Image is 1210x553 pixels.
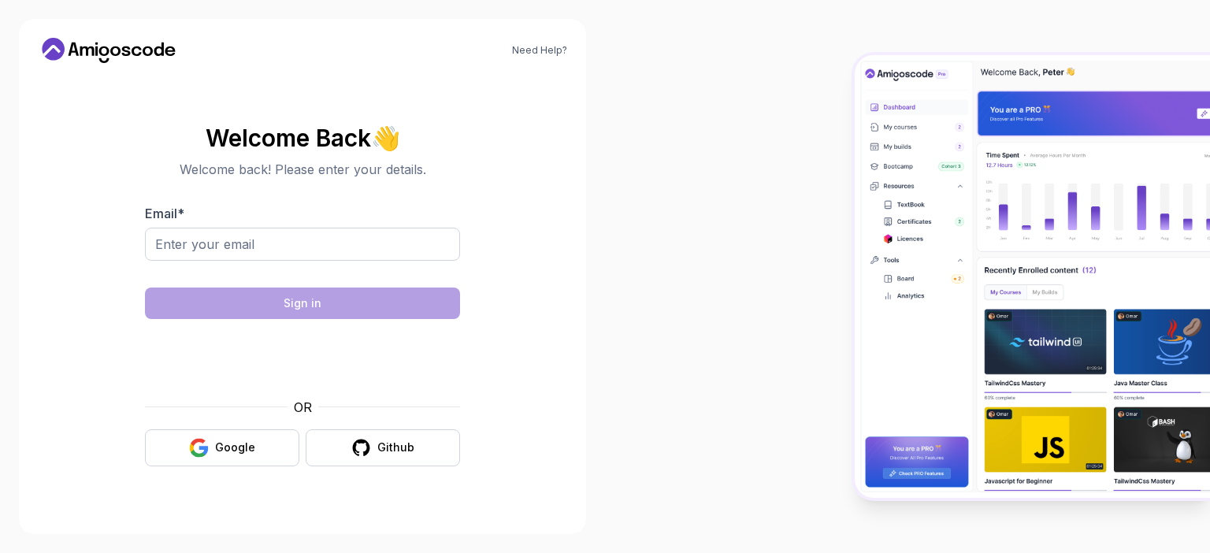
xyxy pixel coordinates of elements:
[145,288,460,319] button: Sign in
[294,398,312,417] p: OR
[284,295,321,311] div: Sign in
[145,125,460,150] h2: Welcome Back
[215,440,255,455] div: Google
[377,440,414,455] div: Github
[145,160,460,179] p: Welcome back! Please enter your details.
[145,429,299,466] button: Google
[145,228,460,261] input: Enter your email
[38,38,180,63] a: Home link
[512,44,567,57] a: Need Help?
[184,328,421,388] iframe: Widget contenant une case à cocher pour le défi de sécurité hCaptcha
[306,429,460,466] button: Github
[145,206,184,221] label: Email *
[371,125,400,150] span: 👋
[855,55,1210,498] img: Amigoscode Dashboard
